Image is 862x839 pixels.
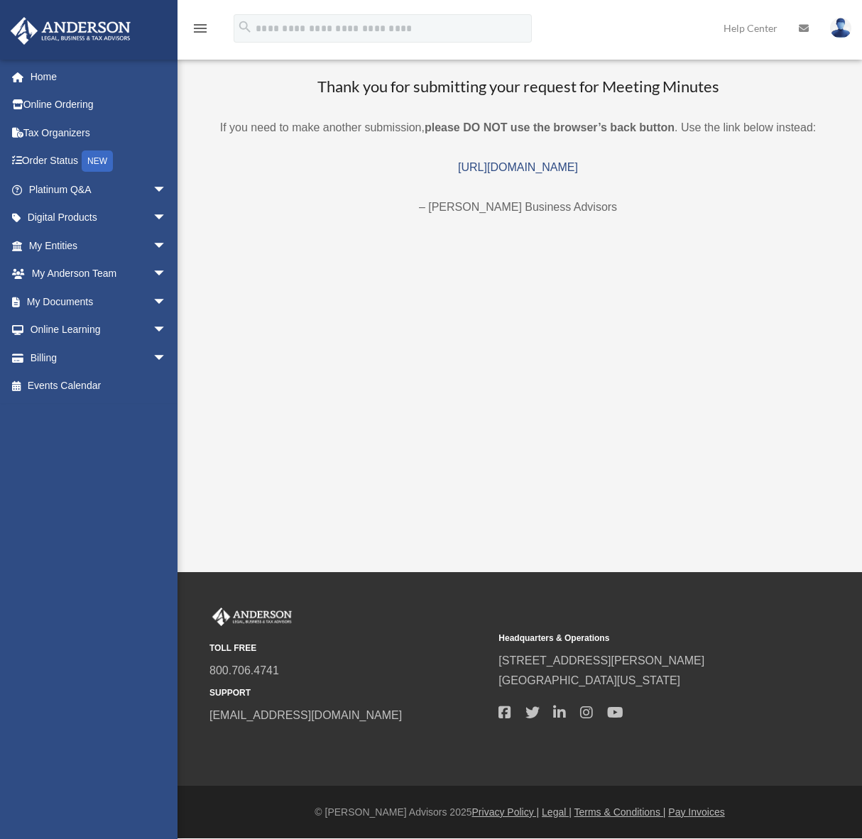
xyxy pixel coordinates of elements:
a: Platinum Q&Aarrow_drop_down [10,175,188,204]
a: My Documentsarrow_drop_down [10,287,188,316]
span: arrow_drop_down [153,344,181,373]
a: [EMAIL_ADDRESS][DOMAIN_NAME] [209,709,402,721]
a: Digital Productsarrow_drop_down [10,204,188,232]
div: © [PERSON_NAME] Advisors 2025 [178,804,862,821]
span: arrow_drop_down [153,287,181,317]
img: User Pic [830,18,851,38]
a: Billingarrow_drop_down [10,344,188,372]
a: menu [192,25,209,37]
small: Headquarters & Operations [498,631,778,646]
h3: Thank you for submitting your request for Meeting Minutes [192,76,844,98]
a: Online Learningarrow_drop_down [10,316,188,344]
p: – [PERSON_NAME] Business Advisors [192,197,844,217]
a: Home [10,62,188,91]
a: [GEOGRAPHIC_DATA][US_STATE] [498,674,680,686]
p: If you need to make another submission, . Use the link below instead: [192,118,844,138]
span: arrow_drop_down [153,316,181,345]
small: SUPPORT [209,686,489,701]
a: Terms & Conditions | [574,806,666,818]
a: Privacy Policy | [472,806,540,818]
span: arrow_drop_down [153,231,181,261]
a: My Entitiesarrow_drop_down [10,231,188,260]
i: menu [192,20,209,37]
a: Events Calendar [10,372,188,400]
img: Anderson Advisors Platinum Portal [6,17,135,45]
a: Online Ordering [10,91,188,119]
a: Order StatusNEW [10,147,188,176]
span: arrow_drop_down [153,175,181,204]
a: Pay Invoices [668,806,724,818]
span: arrow_drop_down [153,204,181,233]
b: please DO NOT use the browser’s back button [425,121,675,133]
a: Tax Organizers [10,119,188,147]
small: TOLL FREE [209,641,489,656]
img: Anderson Advisors Platinum Portal [209,608,295,626]
a: [STREET_ADDRESS][PERSON_NAME] [498,654,704,667]
a: 800.706.4741 [209,664,279,676]
a: [URL][DOMAIN_NAME] [458,161,578,173]
a: My Anderson Teamarrow_drop_down [10,260,188,288]
div: NEW [82,150,113,172]
span: arrow_drop_down [153,260,181,289]
i: search [237,19,253,35]
a: Legal | [542,806,572,818]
